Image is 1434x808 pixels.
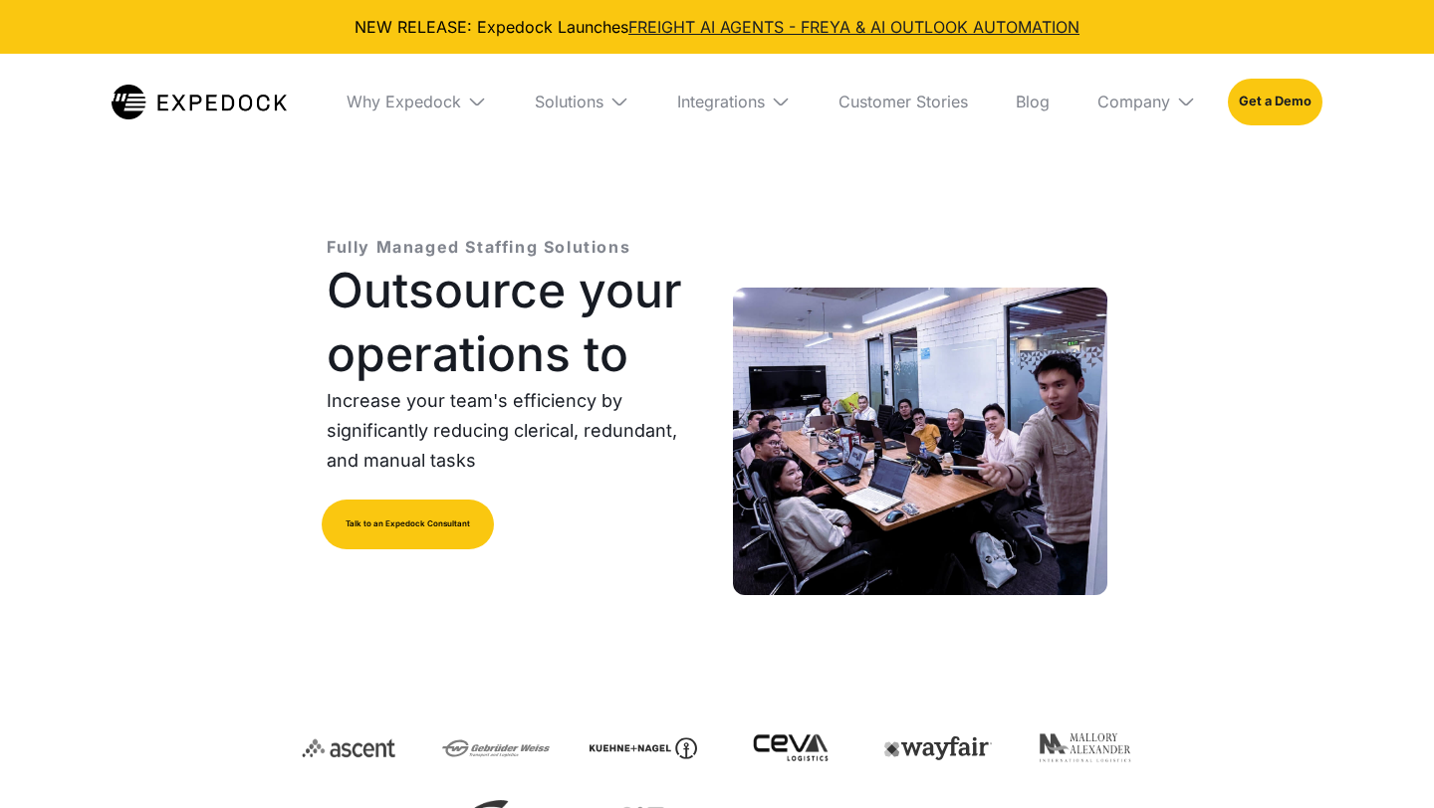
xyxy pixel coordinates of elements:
a: Talk to an Expedock Consultant [322,500,494,549]
a: Customer Stories [823,54,984,149]
div: Solutions [535,92,603,111]
a: Get a Demo [1228,79,1322,124]
a: FREIGHT AI AGENTS - FREYA & AI OUTLOOK AUTOMATION [628,17,1079,37]
a: Blog [1000,54,1066,149]
p: Increase your team's efficiency by significantly reducing clerical, redundant, and manual tasks [327,386,701,476]
div: Integrations [677,92,765,111]
div: NEW RELEASE: Expedock Launches [16,16,1418,38]
div: Company [1097,92,1170,111]
div: Why Expedock [347,92,461,111]
p: Fully Managed Staffing Solutions [327,235,630,259]
h1: Outsource your operations to [327,259,701,386]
